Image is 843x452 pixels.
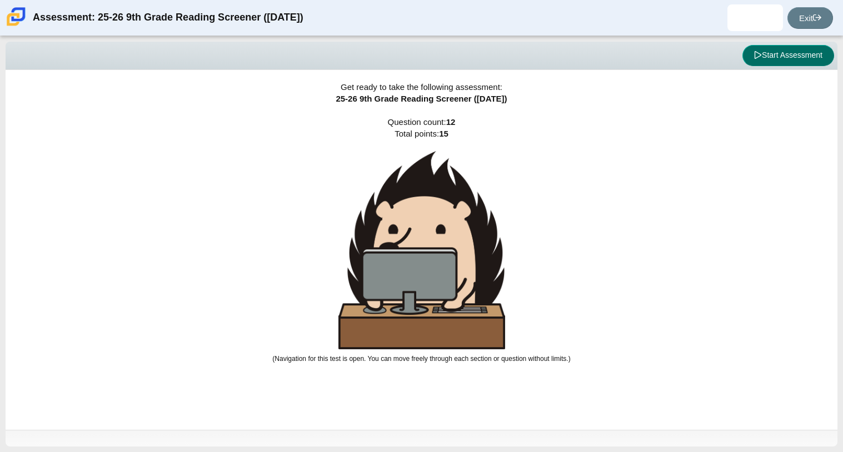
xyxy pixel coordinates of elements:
a: Exit [787,7,833,29]
b: 12 [446,117,456,127]
img: hedgehog-behind-computer-large.png [338,151,505,349]
div: Assessment: 25-26 9th Grade Reading Screener ([DATE]) [33,4,303,31]
a: Carmen School of Science & Technology [4,21,28,30]
b: 15 [439,129,448,138]
button: Start Assessment [742,45,834,66]
img: Carmen School of Science & Technology [4,5,28,28]
span: Question count: Total points: [272,117,570,363]
small: (Navigation for this test is open. You can move freely through each section or question without l... [272,355,570,363]
span: Get ready to take the following assessment: [341,82,502,92]
img: damian.montanez.OVtk6Z [746,9,764,27]
span: 25-26 9th Grade Reading Screener ([DATE]) [336,94,507,103]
